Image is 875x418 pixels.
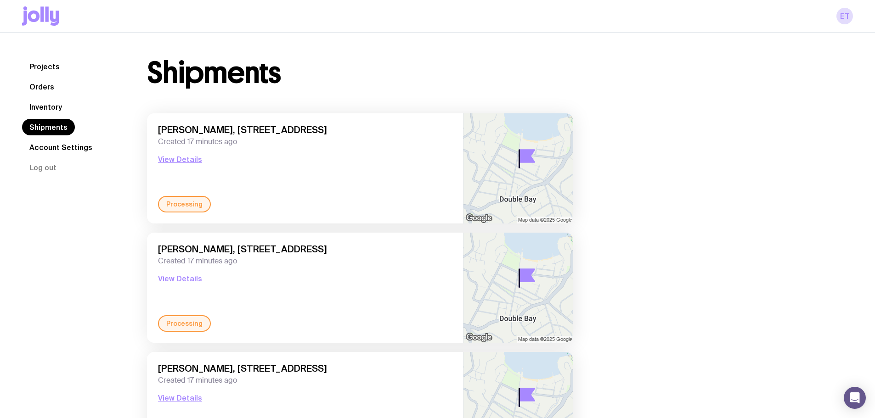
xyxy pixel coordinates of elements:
div: Open Intercom Messenger [844,387,866,409]
span: Created 17 minutes ago [158,256,452,266]
a: Projects [22,58,67,75]
img: staticmap [463,233,573,343]
span: [PERSON_NAME], [STREET_ADDRESS] [158,244,452,255]
span: [PERSON_NAME], [STREET_ADDRESS] [158,363,452,374]
div: Processing [158,315,211,332]
a: ET [836,8,853,24]
a: Account Settings [22,139,100,156]
button: Log out [22,159,64,176]
button: View Details [158,273,202,284]
a: Shipments [22,119,75,135]
button: View Details [158,154,202,165]
img: staticmap [463,113,573,223]
a: Orders [22,78,62,95]
a: Inventory [22,99,69,115]
button: View Details [158,392,202,403]
span: Created 17 minutes ago [158,376,452,385]
span: Created 17 minutes ago [158,137,452,146]
h1: Shipments [147,58,281,88]
div: Processing [158,196,211,212]
span: [PERSON_NAME], [STREET_ADDRESS] [158,124,452,135]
